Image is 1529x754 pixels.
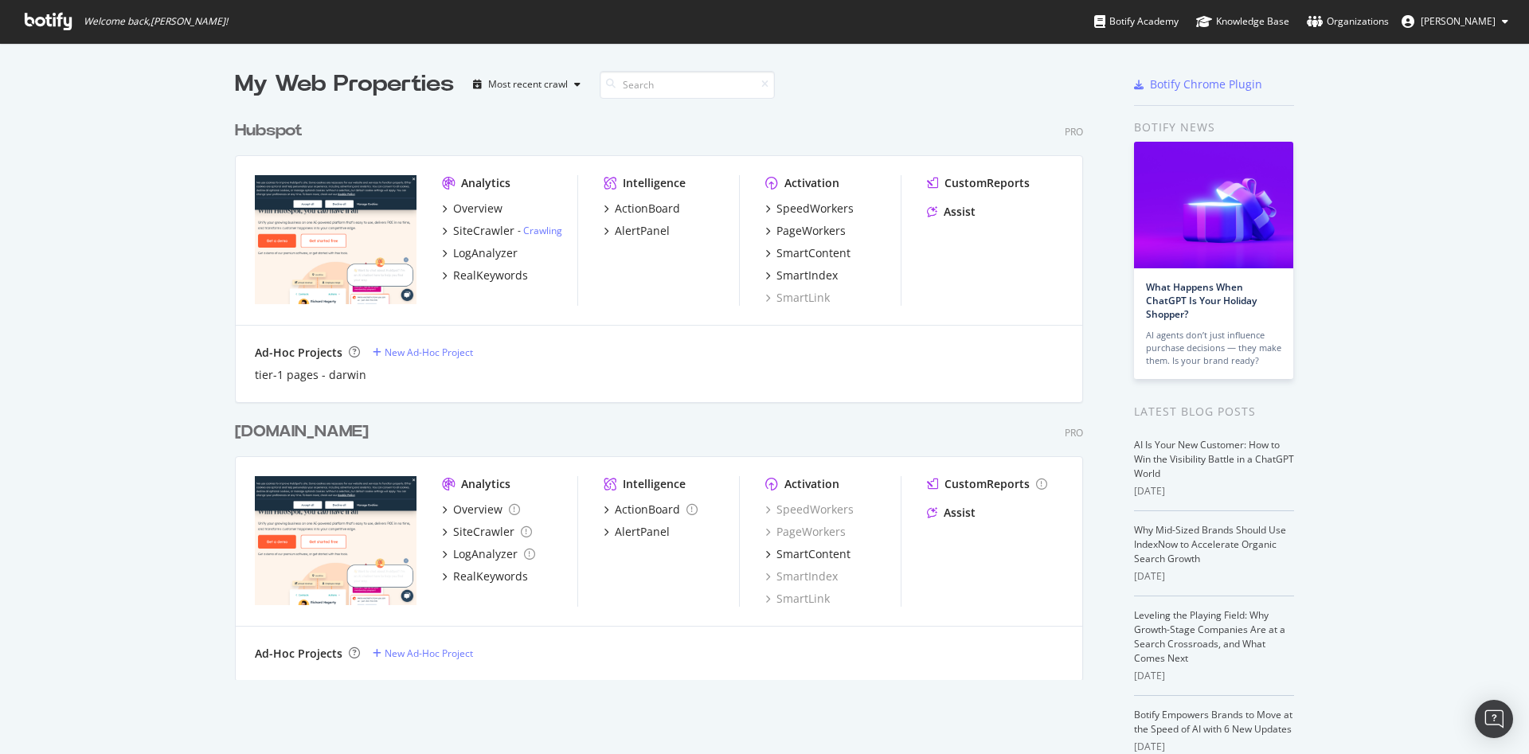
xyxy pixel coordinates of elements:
div: My Web Properties [235,68,454,100]
div: SmartContent [776,546,851,562]
a: SmartContent [765,546,851,562]
a: PageWorkers [765,524,846,540]
div: Ad-Hoc Projects [255,345,342,361]
span: Victor Pan [1421,14,1496,28]
div: Analytics [461,476,510,492]
div: ActionBoard [615,502,680,518]
div: Activation [784,175,839,191]
a: SpeedWorkers [765,502,854,518]
a: Assist [927,204,976,220]
a: [DOMAIN_NAME] [235,420,375,443]
div: ActionBoard [615,201,680,217]
div: LogAnalyzer [453,245,518,261]
span: Welcome back, [PERSON_NAME] ! [84,15,228,28]
div: Assist [944,505,976,521]
div: AlertPanel [615,524,670,540]
a: SmartIndex [765,268,838,283]
a: AlertPanel [604,524,670,540]
div: CustomReports [944,175,1030,191]
div: Analytics [461,175,510,191]
div: grid [235,100,1096,680]
button: [PERSON_NAME] [1389,9,1521,34]
a: SmartIndex [765,568,838,584]
a: Overview [442,201,502,217]
a: Botify Empowers Brands to Move at the Speed of AI with 6 New Updates [1134,708,1292,736]
a: SiteCrawler [442,524,532,540]
div: Organizations [1307,14,1389,29]
div: AI agents don’t just influence purchase decisions — they make them. Is your brand ready? [1146,329,1281,367]
div: Botify Academy [1094,14,1179,29]
a: tier-1 pages - darwin [255,367,366,383]
img: hubspot.com [255,175,416,304]
div: Most recent crawl [488,80,568,89]
div: Ad-Hoc Projects [255,646,342,662]
div: Botify news [1134,119,1294,136]
div: [DATE] [1134,740,1294,754]
div: [DOMAIN_NAME] [235,420,369,443]
button: Most recent crawl [467,72,587,97]
a: Crawling [523,224,562,237]
div: SiteCrawler [453,223,514,239]
a: ActionBoard [604,502,698,518]
div: Assist [944,204,976,220]
a: Botify Chrome Plugin [1134,76,1262,92]
div: Pro [1065,426,1083,440]
div: Open Intercom Messenger [1475,700,1513,738]
a: AlertPanel [604,223,670,239]
div: New Ad-Hoc Project [385,346,473,359]
div: [DATE] [1134,569,1294,584]
input: Search [600,71,775,99]
a: SpeedWorkers [765,201,854,217]
div: CustomReports [944,476,1030,492]
img: hubspot-bulkdataexport.com [255,476,416,605]
div: LogAnalyzer [453,546,518,562]
div: New Ad-Hoc Project [385,647,473,660]
a: Why Mid-Sized Brands Should Use IndexNow to Accelerate Organic Search Growth [1134,523,1286,565]
a: Overview [442,502,520,518]
a: LogAnalyzer [442,245,518,261]
a: ActionBoard [604,201,680,217]
a: SmartContent [765,245,851,261]
div: Botify Chrome Plugin [1150,76,1262,92]
a: SmartLink [765,591,830,607]
a: New Ad-Hoc Project [373,346,473,359]
div: PageWorkers [776,223,846,239]
div: [DATE] [1134,669,1294,683]
a: CustomReports [927,476,1047,492]
a: Hubspot [235,119,309,143]
a: SmartLink [765,290,830,306]
img: What Happens When ChatGPT Is Your Holiday Shopper? [1134,142,1293,268]
a: Assist [927,505,976,521]
a: What Happens When ChatGPT Is Your Holiday Shopper? [1146,280,1257,321]
div: Latest Blog Posts [1134,403,1294,420]
div: Pro [1065,125,1083,139]
a: Leveling the Playing Field: Why Growth-Stage Companies Are at a Search Crossroads, and What Comes... [1134,608,1285,665]
div: RealKeywords [453,268,528,283]
a: SiteCrawler- Crawling [442,223,562,239]
div: Activation [784,476,839,492]
a: RealKeywords [442,568,528,584]
div: SmartIndex [776,268,838,283]
a: New Ad-Hoc Project [373,647,473,660]
div: AlertPanel [615,223,670,239]
div: Overview [453,201,502,217]
div: SmartContent [776,245,851,261]
a: AI Is Your New Customer: How to Win the Visibility Battle in a ChatGPT World [1134,438,1294,480]
a: LogAnalyzer [442,546,535,562]
div: SiteCrawler [453,524,514,540]
a: RealKeywords [442,268,528,283]
div: Intelligence [623,175,686,191]
div: Knowledge Base [1196,14,1289,29]
div: SpeedWorkers [776,201,854,217]
a: CustomReports [927,175,1030,191]
div: [DATE] [1134,484,1294,498]
div: - [518,224,562,237]
div: RealKeywords [453,568,528,584]
div: Overview [453,502,502,518]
